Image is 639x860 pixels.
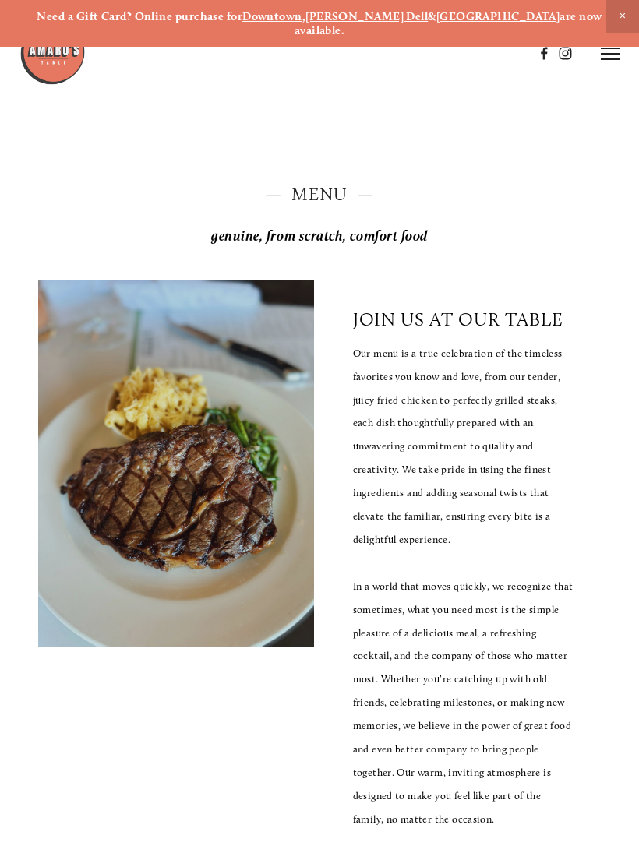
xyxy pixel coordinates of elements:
strong: & [428,9,436,23]
h2: — Menu — [38,182,601,207]
p: join us at our table [353,308,563,330]
a: [PERSON_NAME] Dell [305,9,428,23]
strong: are now available. [295,9,605,37]
img: Amaro's Table [19,19,86,86]
strong: Need a Gift Card? Online purchase for [37,9,242,23]
p: Our menu is a true celebration of the timeless favorites you know and love, from our tender, juic... [353,342,574,552]
a: Downtown [242,9,302,23]
a: [GEOGRAPHIC_DATA] [436,9,560,23]
p: In a world that moves quickly, we recognize that sometimes, what you need most is the simple plea... [353,575,574,831]
em: genuine, from scratch, comfort food [211,227,428,245]
strong: , [302,9,305,23]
